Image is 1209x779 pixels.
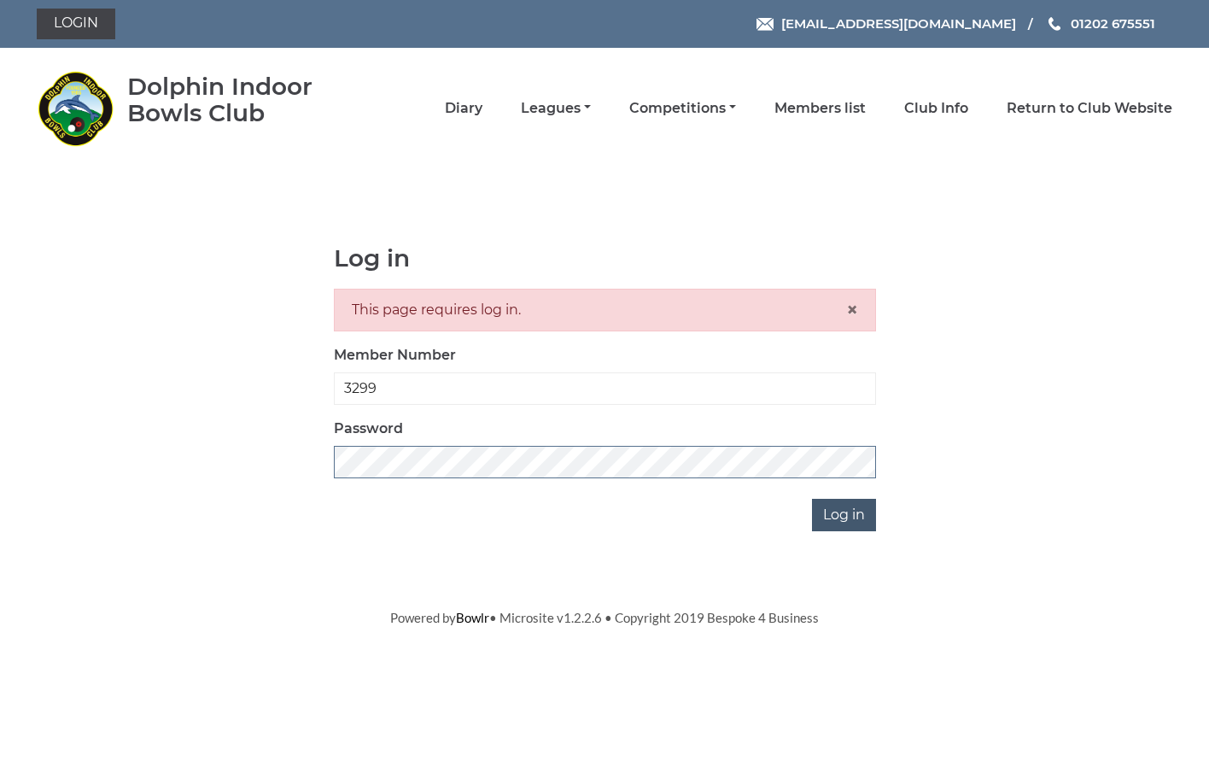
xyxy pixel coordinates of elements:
a: Phone us 01202 675551 [1046,14,1155,33]
a: Return to Club Website [1007,99,1172,118]
img: Dolphin Indoor Bowls Club [37,70,114,147]
input: Log in [812,499,876,531]
a: Members list [774,99,866,118]
span: 01202 675551 [1071,15,1155,32]
span: [EMAIL_ADDRESS][DOMAIN_NAME] [781,15,1016,32]
div: Dolphin Indoor Bowls Club [127,73,362,126]
a: Diary [445,99,482,118]
h1: Log in [334,245,876,272]
a: Leagues [521,99,591,118]
a: Bowlr [456,610,489,625]
a: Club Info [904,99,968,118]
a: Competitions [629,99,736,118]
a: Email [EMAIL_ADDRESS][DOMAIN_NAME] [756,14,1016,33]
a: Login [37,9,115,39]
span: × [846,297,858,322]
img: Email [756,18,774,31]
img: Phone us [1048,17,1060,31]
label: Member Number [334,345,456,366]
div: This page requires log in. [334,289,876,331]
label: Password [334,419,403,439]
button: Close [846,300,858,320]
span: Powered by • Microsite v1.2.2.6 • Copyright 2019 Bespoke 4 Business [390,610,819,625]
